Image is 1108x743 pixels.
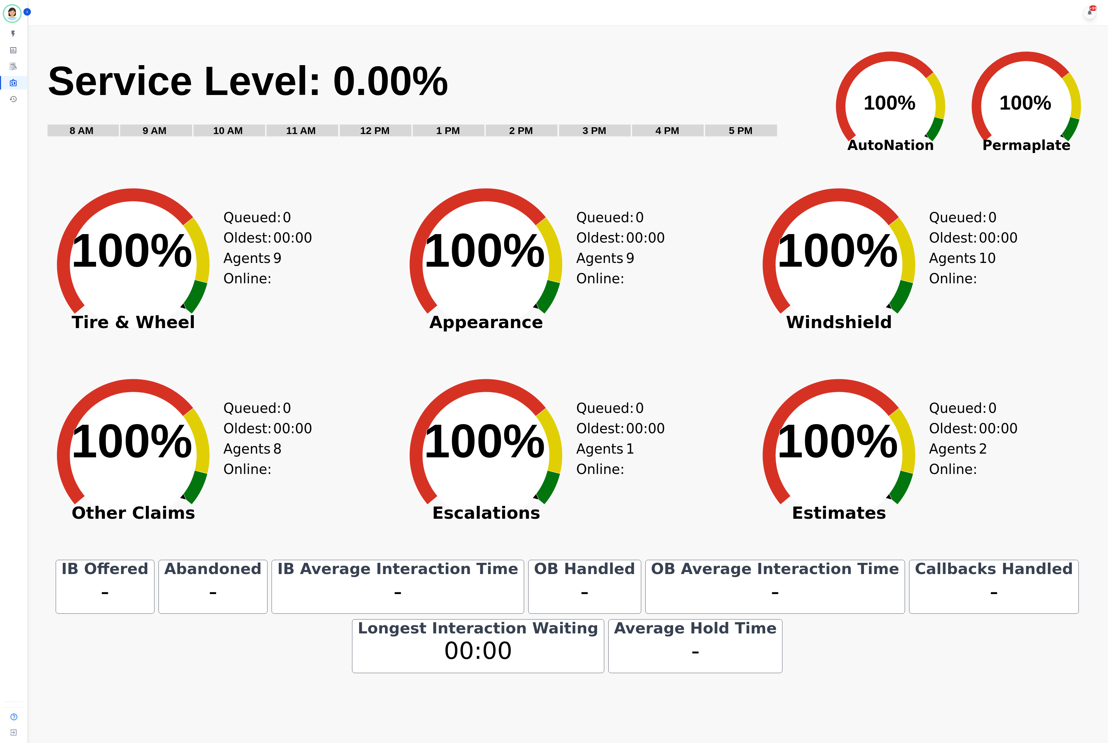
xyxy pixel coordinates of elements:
text: 1 PM [436,125,460,136]
div: Agents Online: [223,248,281,289]
text: 100% [864,91,916,114]
span: 10 [979,248,996,289]
div: Agents Online: [929,439,987,479]
div: IB Offered [60,564,150,574]
div: - [163,574,263,609]
text: 100% [777,414,898,468]
div: Callbacks Handled [913,564,1074,574]
span: Permaplate [959,135,1094,155]
div: Agents Online: [929,248,987,289]
div: Oldest: [929,228,980,248]
div: OB Average Interaction Time [650,564,901,574]
span: Other Claims [40,510,227,516]
span: 0 [282,207,291,228]
span: 0 [635,207,644,228]
div: 00:00 [356,633,600,669]
text: 100% [777,224,898,277]
div: Agents Online: [223,439,281,479]
div: Oldest: [576,418,627,439]
text: 2 PM [509,125,533,136]
div: Average Hold Time [613,624,778,633]
div: +99 [1089,5,1097,11]
span: 00:00 [273,418,312,439]
text: 5 PM [729,125,753,136]
text: 4 PM [655,125,679,136]
div: Oldest: [223,418,274,439]
div: Abandoned [163,564,263,574]
span: 9 [273,248,282,289]
div: OB Handled [533,564,637,574]
div: Oldest: [929,418,980,439]
span: 2 [979,439,987,479]
div: Queued: [929,398,980,418]
text: 12 PM [360,125,390,136]
div: - [60,574,150,609]
span: 0 [988,398,997,418]
span: Estimates [746,510,932,516]
div: Queued: [576,398,627,418]
div: - [276,574,520,609]
span: 0 [988,207,997,228]
div: Oldest: [576,228,627,248]
span: 00:00 [979,418,1018,439]
span: 00:00 [626,418,665,439]
div: Queued: [223,207,274,228]
div: Agents Online: [576,439,634,479]
text: 9 AM [143,125,167,136]
text: 11 AM [286,125,316,136]
span: 1 [626,439,634,479]
svg: Service Level: 0% [47,56,819,146]
text: 3 PM [583,125,606,136]
div: - [650,574,901,609]
div: - [913,574,1074,609]
div: Queued: [929,207,980,228]
text: 100% [424,414,545,468]
span: Windshield [746,319,932,326]
div: Queued: [223,398,274,418]
span: AutoNation [823,135,959,155]
text: 8 AM [70,125,94,136]
span: 00:00 [626,228,665,248]
div: Longest Interaction Waiting [356,624,600,633]
div: Oldest: [223,228,274,248]
span: Appearance [393,319,579,326]
span: 00:00 [273,228,312,248]
div: Agents Online: [576,248,634,289]
img: Bordered avatar [4,5,20,22]
text: 100% [71,224,192,277]
span: 0 [282,398,291,418]
text: Service Level: 0.00% [48,58,448,103]
span: 0 [635,398,644,418]
div: Queued: [576,207,627,228]
span: 9 [626,248,634,289]
text: 100% [424,224,545,277]
div: - [613,633,778,669]
span: 00:00 [979,228,1018,248]
span: 8 [273,439,282,479]
div: IB Average Interaction Time [276,564,520,574]
text: 10 AM [213,125,243,136]
text: 100% [71,414,192,468]
text: 100% [999,91,1051,114]
span: Escalations [393,510,579,516]
div: - [533,574,637,609]
span: Tire & Wheel [40,319,227,326]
